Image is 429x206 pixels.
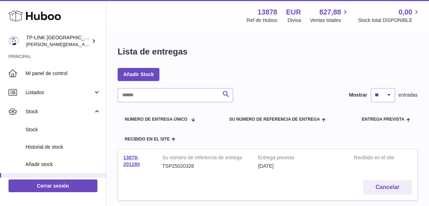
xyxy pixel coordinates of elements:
[286,7,301,17] strong: EUR
[258,154,343,163] strong: Entrega prevista
[125,137,170,142] span: Recibido en el site
[9,179,97,192] a: Cerrar sesión
[320,7,341,17] span: 827,88
[26,126,101,133] span: Stock
[162,154,247,163] strong: Su número de referencia de entrega
[258,7,277,17] strong: 13878
[258,163,343,170] div: [DATE]
[349,92,367,98] label: Mostrar
[123,155,140,167] a: 13878-201280
[26,144,101,150] span: Historial de stock
[26,89,93,96] span: Listados
[363,180,412,195] button: Cancelar
[310,17,349,24] span: Ventas totales
[288,17,301,24] div: Divisa
[247,17,277,24] div: Ref de Huboo
[229,117,320,122] span: Su número de referencia de entrega
[358,7,420,24] a: 0,00 Stock total DISPONIBLE
[118,46,187,57] h1: Lista de entregas
[26,41,142,47] span: [PERSON_NAME][EMAIL_ADDRESS][DOMAIN_NAME]
[362,117,405,122] span: Entrega prevista
[26,34,90,48] div: TP-LINK [GEOGRAPHIC_DATA], SOCIEDAD LIMITADA
[125,117,187,122] span: Número de entrega único
[118,68,159,81] a: Añadir Stock
[358,17,420,24] span: Stock total DISPONIBLE
[310,7,349,24] a: 827,88 Ventas totales
[9,36,19,46] img: celia.yan@tp-link.com
[399,7,412,17] span: 0,00
[26,70,101,77] span: Mi panel de control
[26,108,93,115] span: Stock
[354,154,397,163] strong: Recibido en el site
[162,163,247,170] div: TSP25020328
[399,92,418,98] span: entradas
[26,161,101,168] span: Añadir stock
